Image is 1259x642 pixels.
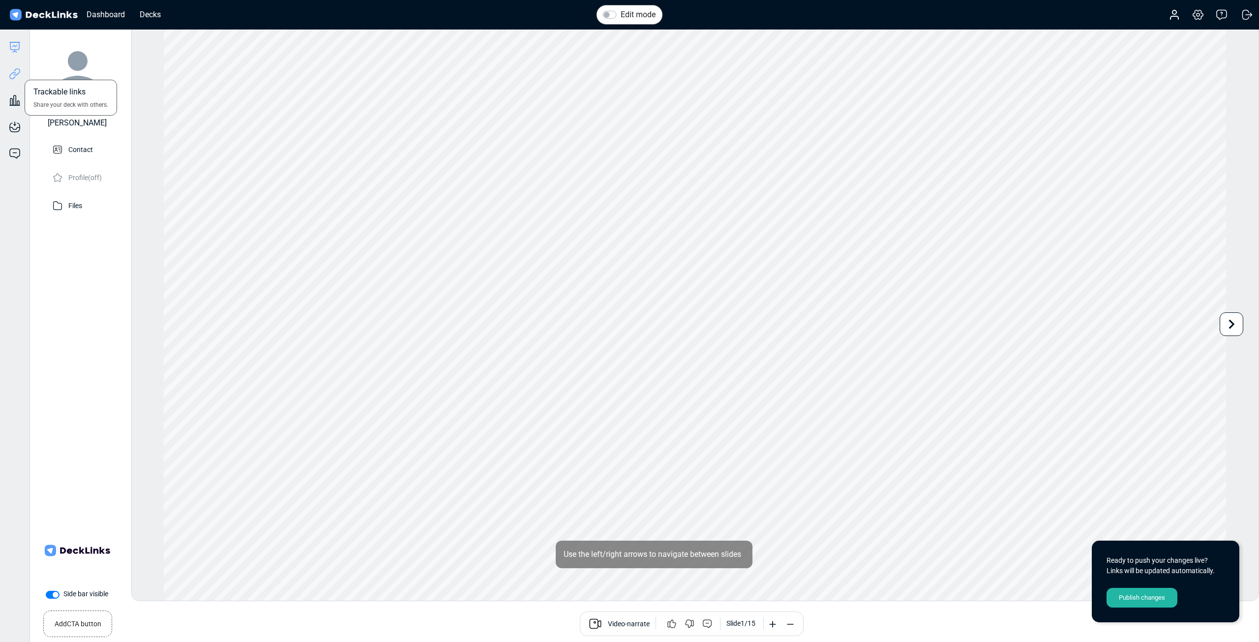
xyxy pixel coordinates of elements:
[82,8,130,21] div: Dashboard
[608,619,650,631] span: Video-narrate
[68,171,102,183] p: Profile (off)
[55,615,101,629] small: Add CTA button
[68,199,82,211] p: Files
[68,143,93,155] p: Contact
[556,541,752,568] div: Use the left/right arrows to navigate between slides
[48,117,107,129] div: [PERSON_NAME]
[1107,555,1225,576] div: Ready to push your changes live? Links will be updated automatically.
[33,86,86,100] span: Trackable links
[43,516,112,585] img: Company Banner
[1107,588,1177,608] div: Publish changes
[621,9,656,21] label: Edit mode
[8,8,79,22] img: DeckLinks
[63,589,108,599] label: Side bar visible
[726,618,755,629] div: Slide 1 / 15
[33,100,108,109] span: Share your deck with others.
[135,8,166,21] div: Decks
